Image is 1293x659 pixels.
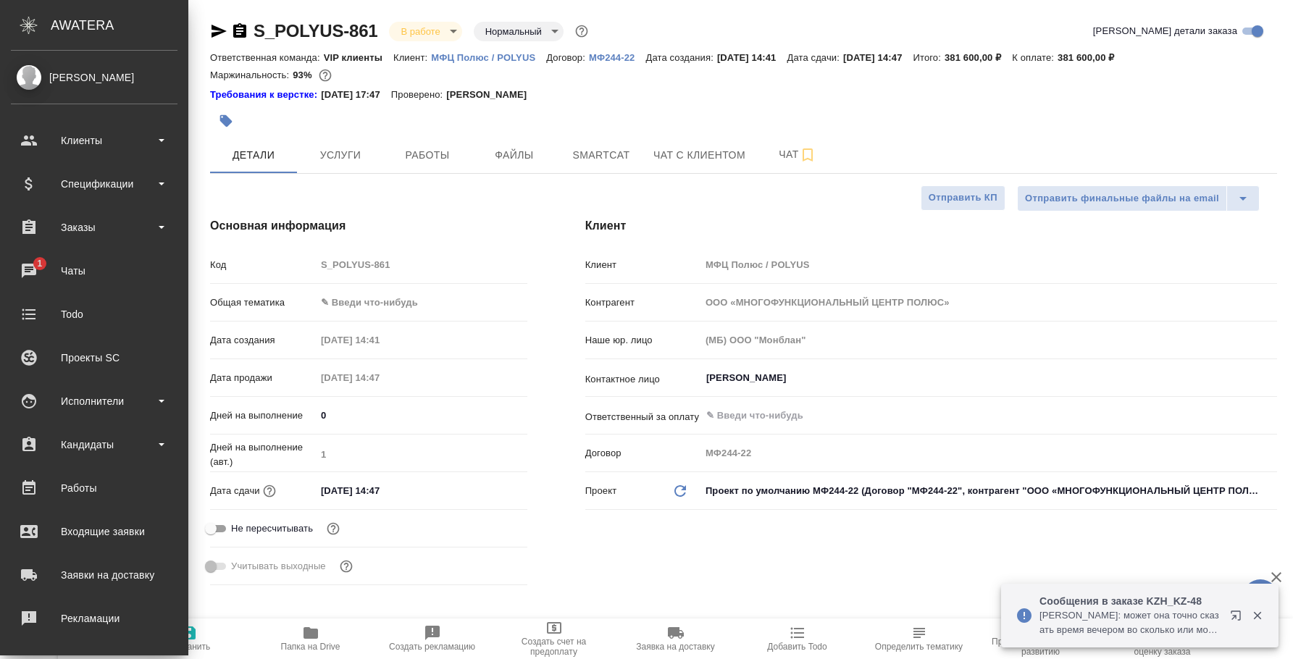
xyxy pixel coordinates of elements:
[210,408,316,423] p: Дней на выполнение
[11,608,177,629] div: Рекламации
[51,11,188,40] div: AWATERA
[585,372,700,387] p: Контактное лицо
[700,442,1277,463] input: Пустое поле
[921,185,1005,211] button: Отправить КП
[502,637,606,657] span: Создать счет на предоплату
[11,521,177,542] div: Входящие заявки
[1242,579,1279,616] button: 🙏
[316,290,527,315] div: ✎ Введи что-нибудь
[572,22,591,41] button: Доп статусы указывают на важность/срочность заказа
[210,484,260,498] p: Дата сдачи
[431,52,546,63] p: МФЦ Полюс / POLYUS
[843,52,913,63] p: [DATE] 14:47
[1039,608,1221,637] p: [PERSON_NAME]: может она точно сказать время вечером во сколько или может на послезавтра точно см...
[585,295,700,310] p: Контрагент
[1093,24,1237,38] span: [PERSON_NAME] детали заказа
[11,390,177,412] div: Исполнители
[585,410,700,424] p: Ответственный за оплату
[1039,594,1221,608] p: Сообщения в заказе KZH_KZ-48
[4,253,185,289] a: 1Чаты
[700,479,1277,503] div: Проект по умолчанию МФ244-22 (Договор "МФ244-22", контрагент "ООО «МНОГОФУНКЦИОНАЛЬНЫЙ ЦЕНТР ПОЛЮ...
[128,618,250,659] button: Сохранить
[210,258,316,272] p: Код
[546,52,589,63] p: Договор:
[210,295,316,310] p: Общая тематика
[210,22,227,40] button: Скопировать ссылку для ЯМессенджера
[474,22,564,41] div: В работе
[389,642,475,652] span: Создать рекламацию
[324,52,393,63] p: VIP клиенты
[316,66,335,85] button: 22000.00 RUB;
[321,295,510,310] div: ✎ Введи что-нибудь
[391,88,447,102] p: Проверено:
[293,70,315,80] p: 93%
[210,333,316,348] p: Дата создания
[566,146,636,164] span: Smartcat
[1269,377,1272,379] button: Open
[210,88,321,102] a: Требования к верстке:
[316,367,443,388] input: Пустое поле
[705,407,1224,424] input: ✎ Введи что-нибудь
[231,559,326,574] span: Учитывать выходные
[316,329,443,351] input: Пустое поле
[787,52,843,63] p: Дата сдачи:
[945,52,1012,63] p: 381 600,00 ₽
[1269,414,1272,417] button: Open
[481,25,546,38] button: Нормальный
[396,25,444,38] button: В работе
[167,642,211,652] span: Сохранить
[306,146,375,164] span: Услуги
[615,618,737,659] button: Заявка на доставку
[372,618,493,659] button: Создать рекламацию
[585,484,617,498] p: Проект
[260,482,279,500] button: Если добавить услуги и заполнить их объемом, то дата рассчитается автоматически
[393,146,462,164] span: Работы
[11,260,177,282] div: Чаты
[585,446,700,461] p: Договор
[4,557,185,593] a: Заявки на доставку
[11,477,177,499] div: Работы
[11,303,177,325] div: Todo
[393,52,431,63] p: Клиент:
[1017,185,1227,211] button: Отправить финальные файлы на email
[585,333,700,348] p: Наше юр. лицо
[480,146,549,164] span: Файлы
[4,513,185,550] a: Входящие заявки
[316,480,443,501] input: ✎ Введи что-нибудь
[231,521,313,536] span: Не пересчитывать
[250,618,372,659] button: Папка на Drive
[645,52,716,63] p: Дата создания:
[316,405,527,426] input: ✎ Введи что-нибудь
[929,190,997,206] span: Отправить КП
[231,22,248,40] button: Скопировать ссылку
[11,434,177,456] div: Кандидаты
[875,642,963,652] span: Определить тематику
[700,254,1277,275] input: Пустое поле
[337,557,356,576] button: Выбери, если сб и вс нужно считать рабочими днями для выполнения заказа.
[767,642,827,652] span: Добавить Todo
[4,600,185,637] a: Рекламации
[1221,601,1256,636] button: Открыть в новой вкладке
[11,217,177,238] div: Заказы
[858,618,980,659] button: Определить тематику
[1058,52,1125,63] p: 381 600,00 ₽
[254,21,377,41] a: S_POLYUS-861
[11,130,177,151] div: Клиенты
[1242,609,1272,622] button: Закрыть
[585,258,700,272] p: Клиент
[1017,185,1260,211] div: split button
[737,618,858,659] button: Добавить Todo
[28,256,51,271] span: 1
[4,296,185,332] a: Todo
[493,618,615,659] button: Создать счет на предоплату
[799,146,816,164] svg: Подписаться
[11,70,177,85] div: [PERSON_NAME]
[700,292,1277,313] input: Пустое поле
[210,52,324,63] p: Ответственная команда:
[431,51,546,63] a: МФЦ Полюс / POLYUS
[316,254,527,275] input: Пустое поле
[210,217,527,235] h4: Основная информация
[636,642,714,652] span: Заявка на доставку
[210,440,316,469] p: Дней на выполнение (авт.)
[980,618,1102,659] button: Призвать менеджера по развитию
